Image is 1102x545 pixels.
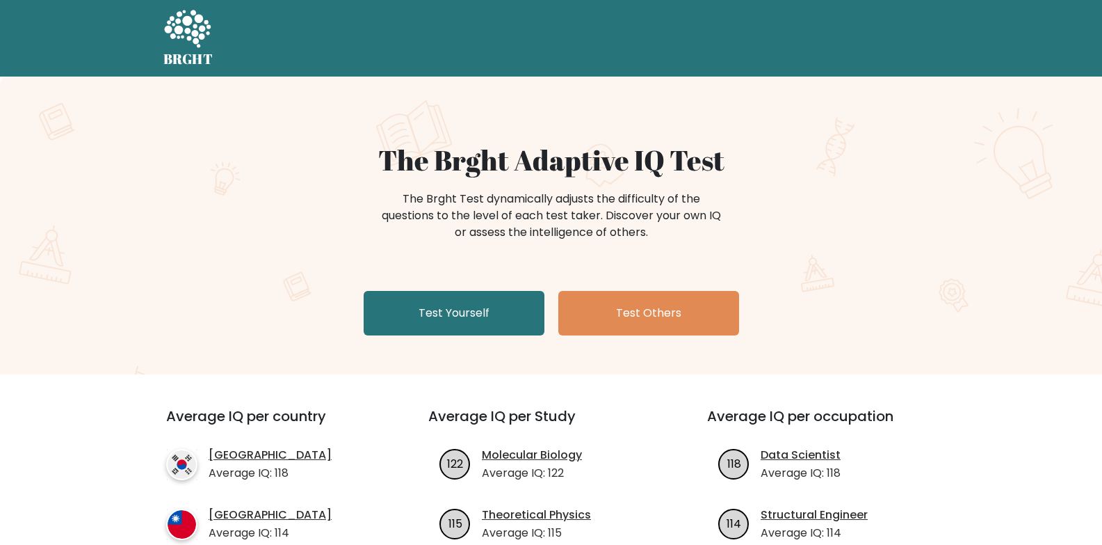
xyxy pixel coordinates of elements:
[166,509,197,540] img: country
[482,465,582,482] p: Average IQ: 122
[761,465,841,482] p: Average IQ: 118
[761,507,868,523] a: Structural Engineer
[482,447,582,464] a: Molecular Biology
[163,51,213,68] h5: BRGHT
[209,465,332,482] p: Average IQ: 118
[209,507,332,523] a: [GEOGRAPHIC_DATA]
[209,447,332,464] a: [GEOGRAPHIC_DATA]
[761,525,868,542] p: Average IQ: 114
[727,455,741,471] text: 118
[447,455,463,471] text: 122
[163,6,213,71] a: BRGHT
[761,447,841,464] a: Data Scientist
[209,525,332,542] p: Average IQ: 114
[364,291,544,335] a: Test Yourself
[707,408,953,441] h3: Average IQ per occupation
[448,515,462,531] text: 115
[212,143,891,177] h1: The Brght Adaptive IQ Test
[428,408,674,441] h3: Average IQ per Study
[482,507,591,523] a: Theoretical Physics
[558,291,739,335] a: Test Others
[482,525,591,542] p: Average IQ: 115
[166,408,378,441] h3: Average IQ per country
[727,515,741,531] text: 114
[378,191,725,241] div: The Brght Test dynamically adjusts the difficulty of the questions to the level of each test take...
[166,449,197,480] img: country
